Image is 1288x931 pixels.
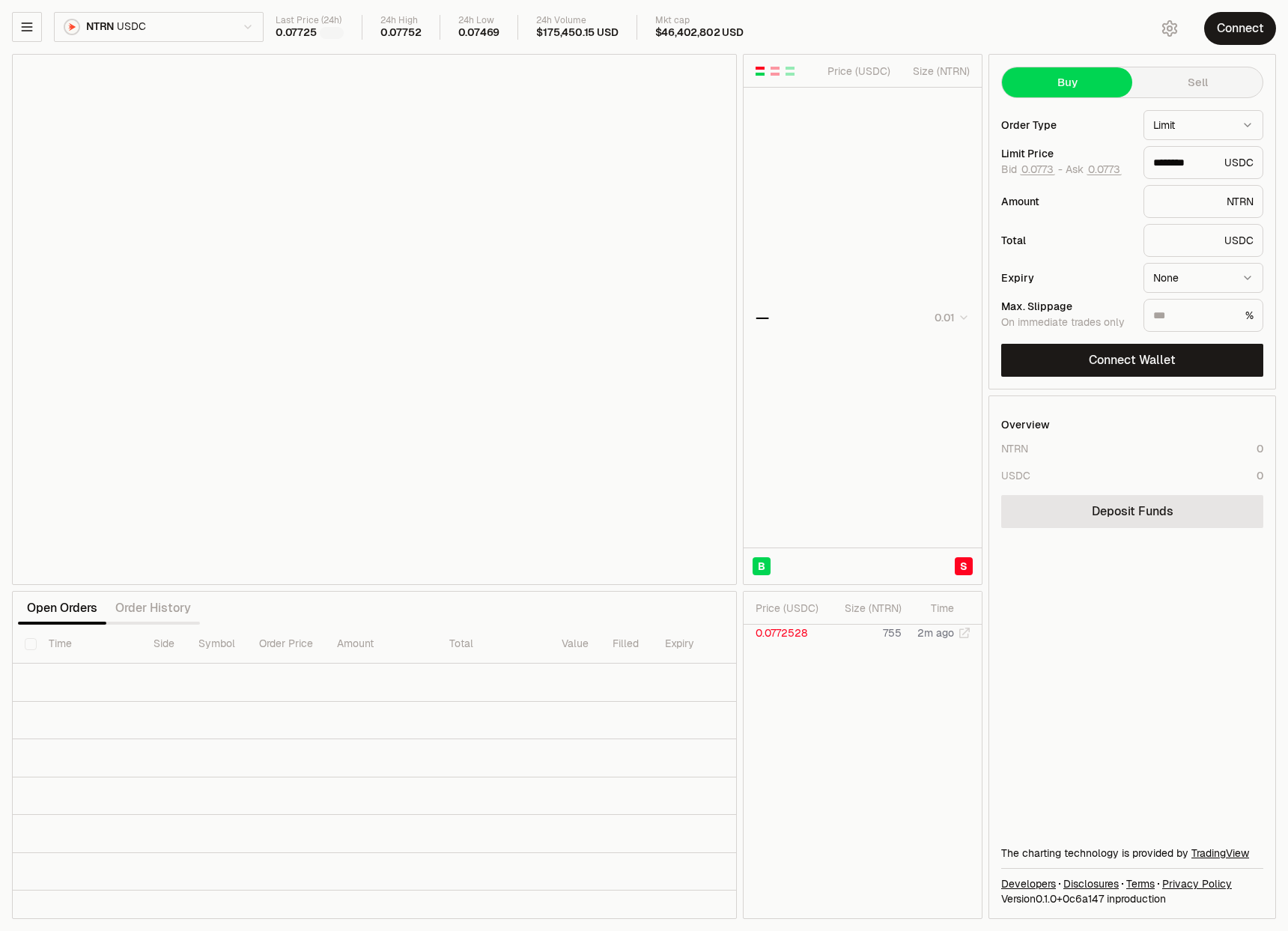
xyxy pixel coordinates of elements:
a: Deposit Funds [1001,495,1263,528]
img: NTRN Logo [65,20,79,34]
div: Last Price (24h) [276,15,344,26]
div: Mkt cap [655,15,744,26]
th: Total [437,625,550,664]
div: 24h Volume [536,15,618,26]
div: — [756,307,769,328]
a: Disclosures [1063,876,1119,891]
div: Max. Slippage [1001,301,1131,312]
button: Order History [106,593,200,623]
th: Value [550,625,601,664]
span: Bid - [1001,163,1063,177]
span: Ask [1066,163,1122,177]
div: Amount [1001,196,1131,207]
div: Size ( NTRN ) [903,64,970,79]
div: Version 0.1.0 + in production [1001,891,1263,906]
th: Amount [325,625,437,664]
div: USDC [1001,468,1030,483]
div: 0.07725 [276,26,317,40]
th: Expiry [653,625,754,664]
button: 0.0773 [1087,163,1122,175]
button: Select all [25,638,37,650]
td: 755 [826,625,902,641]
button: Show Buy and Sell Orders [754,65,766,77]
div: 0 [1257,441,1263,456]
div: $46,402,802 USD [655,26,744,40]
span: NTRN [86,20,114,34]
button: Connect Wallet [1001,344,1263,377]
div: Size ( NTRN ) [838,601,902,616]
th: Order Price [247,625,325,664]
button: Buy [1002,67,1132,97]
a: TradingView [1191,846,1249,860]
div: NTRN [1143,185,1263,218]
div: 24h High [380,15,422,26]
td: 0.0772528 [744,625,826,641]
div: 0.07752 [380,26,422,40]
iframe: Financial Chart [13,55,736,584]
span: S [960,559,967,574]
div: Order Type [1001,120,1131,130]
th: Filled [601,625,653,664]
button: Connect [1204,12,1276,45]
button: 0.01 [930,309,970,327]
div: Time [914,601,954,616]
div: Limit Price [1001,148,1131,159]
div: USDC [1143,224,1263,257]
div: Price ( USDC ) [824,64,890,79]
time: 2m ago [917,626,954,640]
a: Privacy Policy [1162,876,1232,891]
button: None [1143,263,1263,293]
div: 0 [1257,468,1263,483]
div: % [1143,299,1263,332]
div: Total [1001,235,1131,246]
div: Expiry [1001,273,1131,283]
div: NTRN [1001,441,1028,456]
button: Show Sell Orders Only [769,65,781,77]
div: Overview [1001,417,1050,432]
div: USDC [1143,146,1263,179]
a: Developers [1001,876,1056,891]
div: $175,450.15 USD [536,26,618,40]
button: Show Buy Orders Only [784,65,796,77]
div: The charting technology is provided by [1001,846,1263,861]
th: Side [142,625,186,664]
button: Sell [1132,67,1263,97]
div: 0.07469 [458,26,500,40]
button: Open Orders [18,593,106,623]
span: USDC [117,20,145,34]
th: Time [37,625,142,664]
div: Price ( USDC ) [756,601,825,616]
th: Symbol [186,625,247,664]
div: 24h Low [458,15,500,26]
span: B [758,559,765,574]
div: On immediate trades only [1001,316,1131,330]
button: Limit [1143,110,1263,140]
a: Terms [1126,876,1155,891]
button: 0.0773 [1020,163,1055,175]
span: 0c6a147ce076fad793407a29af78efb4487d8be7 [1063,892,1104,906]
